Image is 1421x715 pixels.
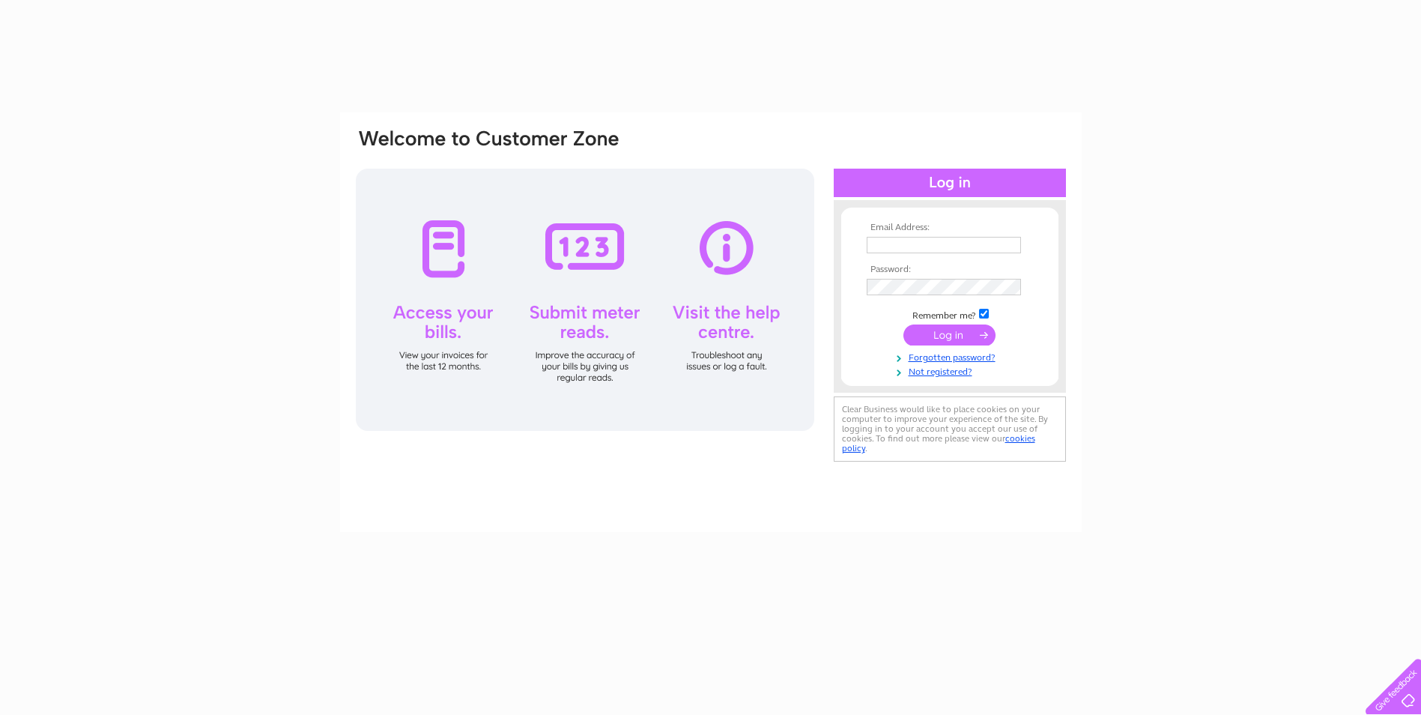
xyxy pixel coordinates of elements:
[842,433,1035,453] a: cookies policy
[863,223,1037,233] th: Email Address:
[863,265,1037,275] th: Password:
[867,363,1037,378] a: Not registered?
[903,325,996,346] input: Submit
[867,349,1037,363] a: Forgotten password?
[863,307,1037,322] td: Remember me?
[834,396,1066,462] div: Clear Business would like to place cookies on your computer to improve your experience of the sit...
